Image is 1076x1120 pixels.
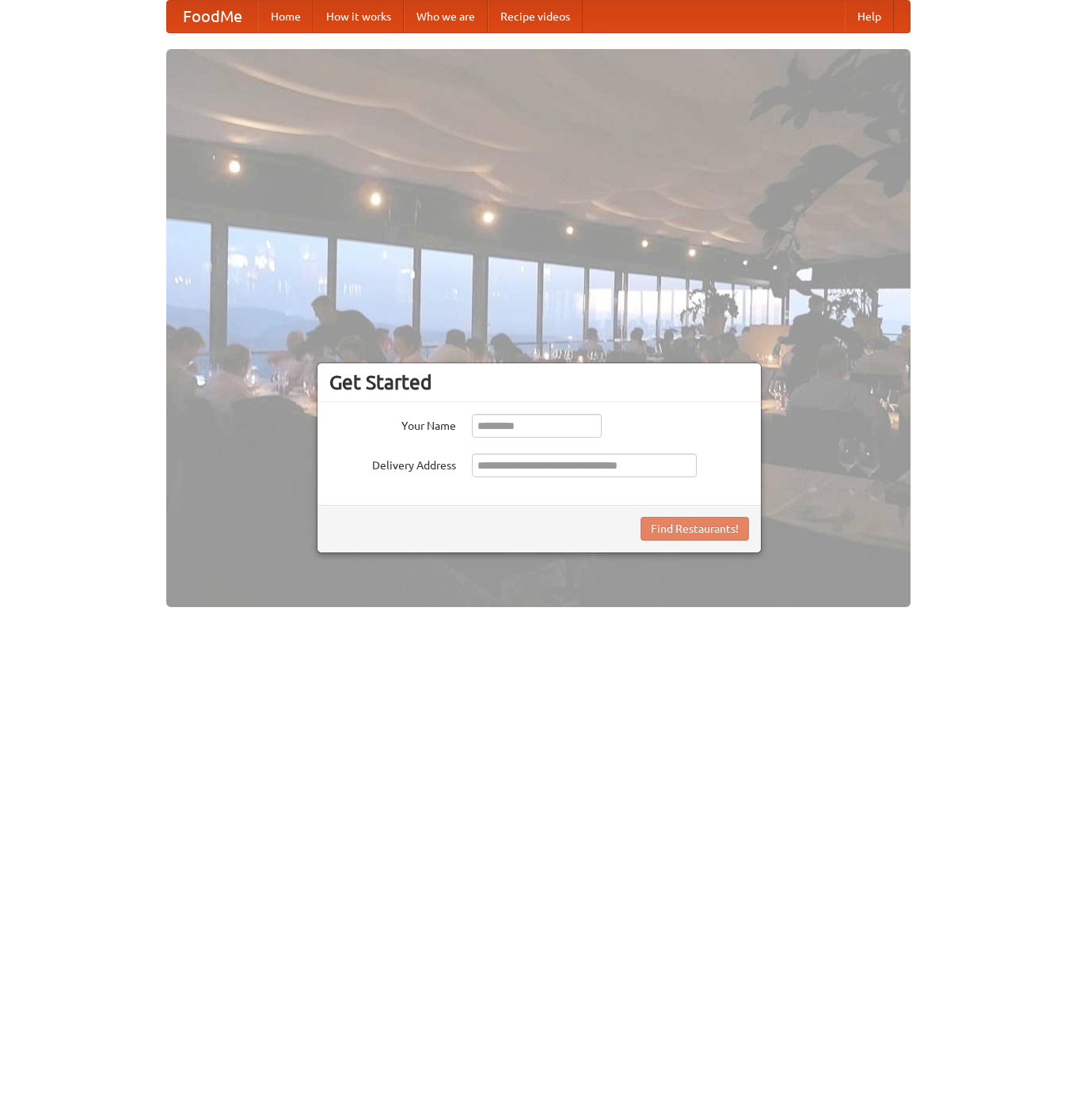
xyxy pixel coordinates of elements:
[314,1,404,32] a: How it works
[329,414,456,434] label: Your Name
[404,1,488,32] a: Who we are
[845,1,894,32] a: Help
[488,1,583,32] a: Recipe videos
[167,1,258,32] a: FoodMe
[329,370,749,394] h3: Get Started
[329,454,456,473] label: Delivery Address
[258,1,314,32] a: Home
[641,517,749,541] button: Find Restaurants!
